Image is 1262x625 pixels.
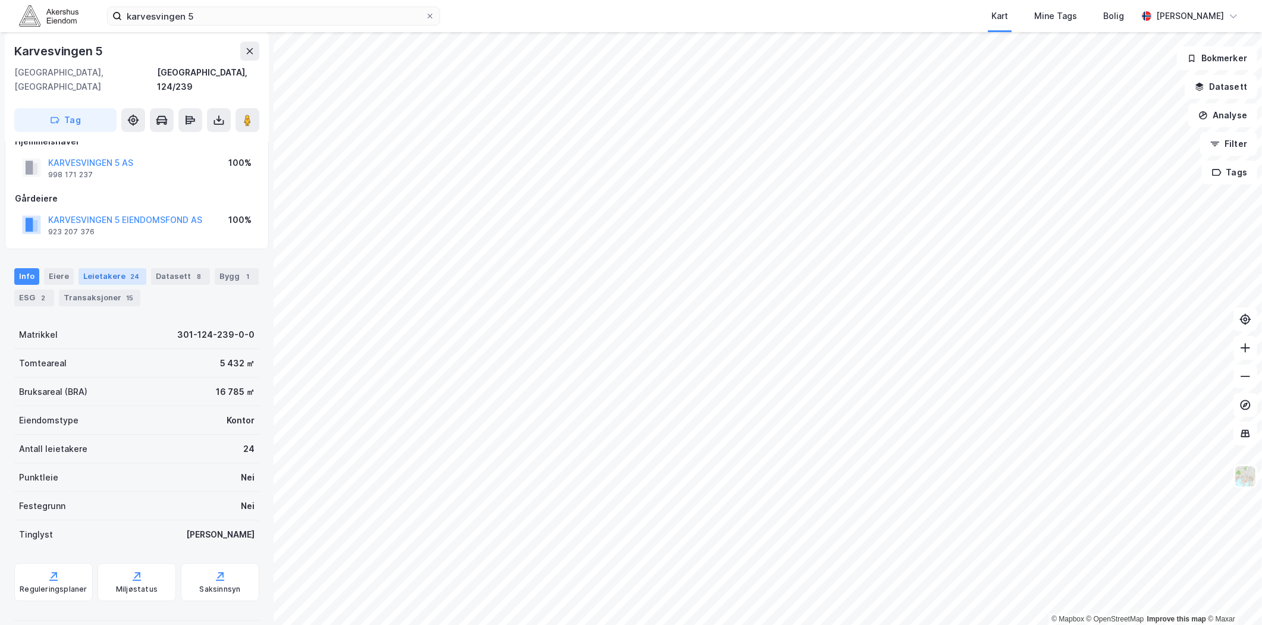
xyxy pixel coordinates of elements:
[1087,615,1144,623] a: OpenStreetMap
[124,292,136,304] div: 15
[14,65,157,94] div: [GEOGRAPHIC_DATA], [GEOGRAPHIC_DATA]
[128,271,142,282] div: 24
[228,156,252,170] div: 100%
[1177,46,1257,70] button: Bokmerker
[227,413,255,428] div: Kontor
[242,271,254,282] div: 1
[48,170,93,180] div: 998 171 237
[1185,75,1257,99] button: Datasett
[216,385,255,399] div: 16 785 ㎡
[14,268,39,285] div: Info
[215,268,259,285] div: Bygg
[1103,9,1124,23] div: Bolig
[19,527,53,542] div: Tinglyst
[1147,615,1206,623] a: Improve this map
[1188,103,1257,127] button: Analyse
[151,268,210,285] div: Datasett
[116,585,158,594] div: Miljøstatus
[59,290,140,306] div: Transaksjoner
[1156,9,1224,23] div: [PERSON_NAME]
[186,527,255,542] div: [PERSON_NAME]
[200,585,241,594] div: Saksinnsyn
[243,442,255,456] div: 24
[48,227,95,237] div: 923 207 376
[14,290,54,306] div: ESG
[157,65,259,94] div: [GEOGRAPHIC_DATA], 124/239
[177,328,255,342] div: 301-124-239-0-0
[19,328,58,342] div: Matrikkel
[228,213,252,227] div: 100%
[1200,132,1257,156] button: Filter
[44,268,74,285] div: Eiere
[19,5,79,26] img: akershus-eiendom-logo.9091f326c980b4bce74ccdd9f866810c.svg
[19,470,58,485] div: Punktleie
[15,191,259,206] div: Gårdeiere
[220,356,255,370] div: 5 432 ㎡
[1034,9,1077,23] div: Mine Tags
[19,499,65,513] div: Festegrunn
[14,108,117,132] button: Tag
[991,9,1008,23] div: Kart
[20,585,87,594] div: Reguleringsplaner
[122,7,425,25] input: Søk på adresse, matrikkel, gårdeiere, leietakere eller personer
[1203,568,1262,625] div: Kontrollprogram for chat
[241,470,255,485] div: Nei
[241,499,255,513] div: Nei
[193,271,205,282] div: 8
[19,385,87,399] div: Bruksareal (BRA)
[1051,615,1084,623] a: Mapbox
[37,292,49,304] div: 2
[19,356,67,370] div: Tomteareal
[1203,568,1262,625] iframe: Chat Widget
[79,268,146,285] div: Leietakere
[1234,465,1257,488] img: Z
[14,42,105,61] div: Karvesvingen 5
[19,413,79,428] div: Eiendomstype
[19,442,87,456] div: Antall leietakere
[1202,161,1257,184] button: Tags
